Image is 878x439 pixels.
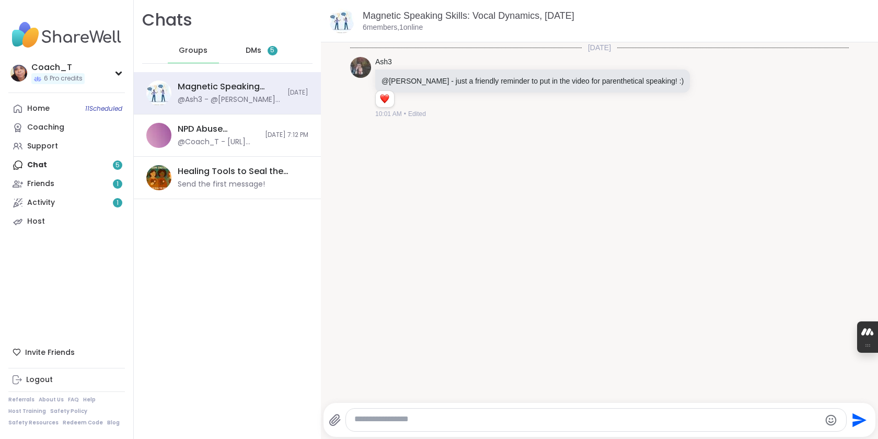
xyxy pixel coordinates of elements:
[117,199,119,207] span: 1
[825,414,837,426] button: Emoji picker
[8,212,125,231] a: Host
[847,408,870,432] button: Send
[27,122,64,133] div: Coaching
[179,45,207,56] span: Groups
[146,123,171,148] img: NPD Abuse Support Group, Oct 06
[8,193,125,212] a: Activity1
[27,103,50,114] div: Home
[10,65,27,82] img: Coach_T
[146,80,171,106] img: Magnetic Speaking Skills: Vocal Dynamics, Oct 09
[379,95,390,103] button: Reactions: love
[8,343,125,362] div: Invite Friends
[375,109,402,119] span: 10:01 AM
[265,131,308,140] span: [DATE] 7:12 PM
[8,419,59,426] a: Safety Resources
[8,408,46,415] a: Host Training
[8,17,125,53] img: ShareWell Nav Logo
[375,57,392,67] a: Ash3
[354,414,819,426] textarea: Type your message
[350,57,371,78] img: https://sharewell-space-live.sfo3.digitaloceanspaces.com/user-generated/9e22d4b8-9814-487a-b0d5-6...
[8,99,125,118] a: Home11Scheduled
[382,76,684,86] p: @[PERSON_NAME] - just a friendly reminder to put in the video for parenthetical speaking! :)
[8,371,125,389] a: Logout
[363,10,574,21] a: Magnetic Speaking Skills: Vocal Dynamics, [DATE]
[85,105,122,113] span: 11 Scheduled
[178,179,265,190] div: Send the first message!
[50,408,87,415] a: Safety Policy
[376,91,394,108] div: Reaction list
[246,45,261,56] span: DMs
[178,166,302,177] div: Healing Tools to Seal the Wounds, [DATE]
[8,175,125,193] a: Friends1
[26,375,53,385] div: Logout
[27,198,55,208] div: Activity
[329,8,354,33] img: Magnetic Speaking Skills: Vocal Dynamics, Oct 09
[117,180,119,189] span: 1
[404,109,406,119] span: •
[178,123,259,135] div: NPD Abuse Support Group, [DATE]
[178,95,281,105] div: @Ash3 - @[PERSON_NAME] - just a friendly reminder to put in the video for parenthetical speaking! :)
[27,141,58,152] div: Support
[178,137,259,147] div: @Coach_T - [URL][DOMAIN_NAME]
[68,396,79,403] a: FAQ
[178,81,281,93] div: Magnetic Speaking Skills: Vocal Dynamics, [DATE]
[8,118,125,137] a: Coaching
[270,46,274,55] span: 5
[142,8,192,32] h1: Chats
[107,419,120,426] a: Blog
[27,179,54,189] div: Friends
[31,62,85,73] div: Coach_T
[39,396,64,403] a: About Us
[8,137,125,156] a: Support
[146,165,171,190] img: Healing Tools to Seal the Wounds, Oct 10
[287,88,308,97] span: [DATE]
[44,74,83,83] span: 6 Pro credits
[582,42,617,53] span: [DATE]
[63,419,103,426] a: Redeem Code
[408,109,426,119] span: Edited
[83,396,96,403] a: Help
[27,216,45,227] div: Host
[8,396,34,403] a: Referrals
[363,22,423,33] p: 6 members, 1 online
